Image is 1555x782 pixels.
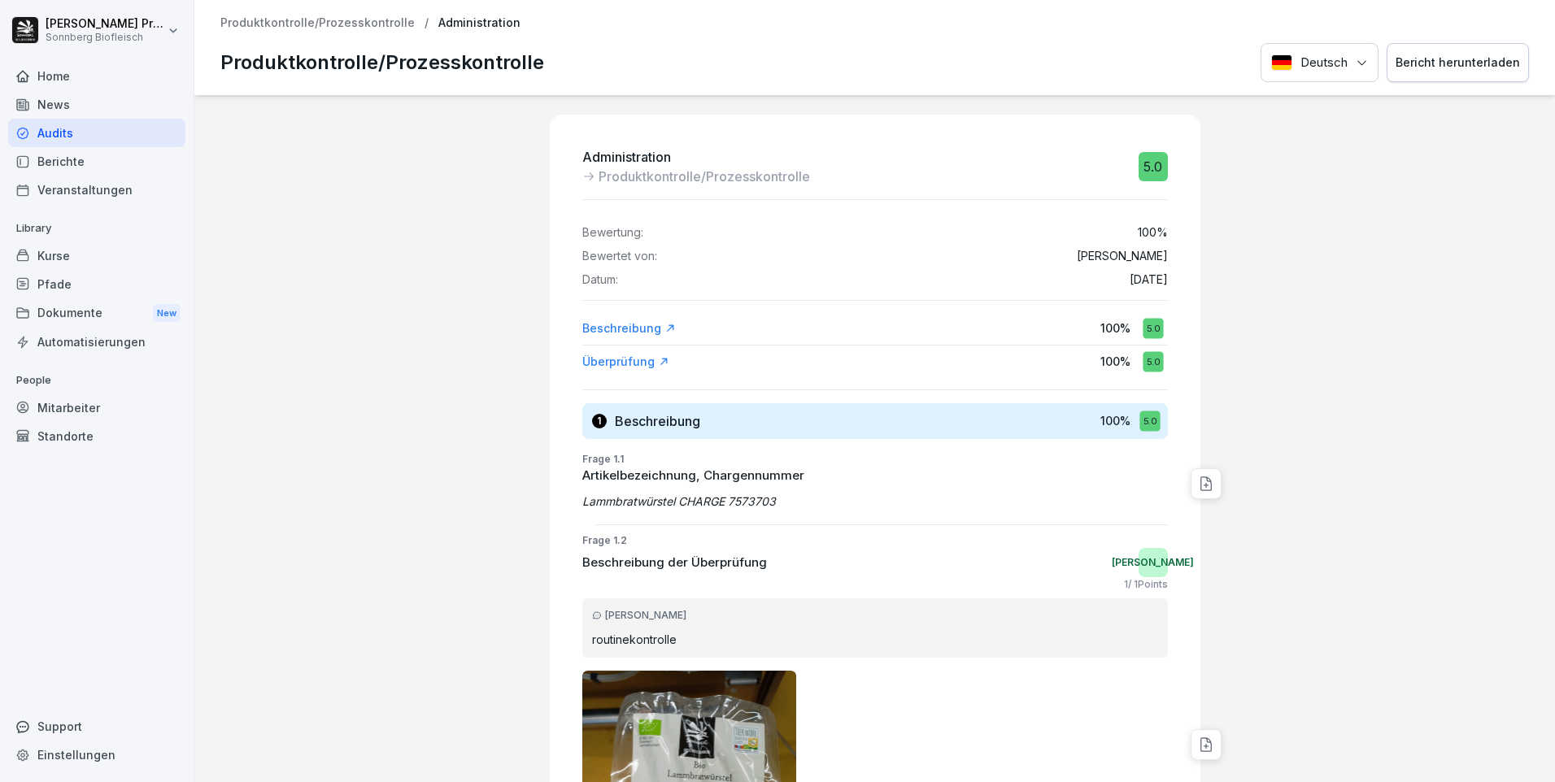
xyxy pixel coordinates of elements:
[582,273,618,287] p: Datum:
[1100,353,1130,370] p: 100 %
[8,422,185,450] a: Standorte
[8,270,185,298] a: Pfade
[592,414,607,428] div: 1
[8,215,185,241] p: Library
[8,90,185,119] a: News
[582,533,1168,548] p: Frage 1.2
[220,16,415,30] a: Produktkontrolle/Prozesskontrolle
[8,393,185,422] a: Mitarbeiter
[582,467,1168,485] p: Artikelbezeichnung, Chargennummer
[1300,54,1348,72] p: Deutsch
[582,226,643,240] p: Bewertung:
[1139,411,1160,431] div: 5.0
[1100,319,1130,337] p: 100 %
[582,554,767,572] p: Beschreibung der Überprüfung
[8,712,185,741] div: Support
[8,328,185,356] a: Automatisierungen
[1077,250,1168,263] p: [PERSON_NAME]
[615,412,700,430] h3: Beschreibung
[1124,577,1168,592] p: 1 / 1 Points
[1138,226,1168,240] p: 100 %
[582,493,1168,510] p: Lammbratwürstel CHARGE 7573703
[599,167,810,186] p: Produktkontrolle/Prozesskontrolle
[8,62,185,90] a: Home
[582,147,810,167] p: Administration
[592,631,1158,648] p: routinekontrolle
[1139,152,1168,181] div: 5.0
[8,147,185,176] a: Berichte
[438,16,521,30] p: Administration
[8,119,185,147] a: Audits
[1100,412,1130,429] p: 100 %
[46,32,164,43] p: Sonnberg Biofleisch
[582,250,657,263] p: Bewertet von:
[1261,43,1379,83] button: Language
[1396,54,1520,72] div: Bericht herunterladen
[8,298,185,328] div: Dokumente
[8,741,185,769] a: Einstellungen
[8,367,185,393] p: People
[1271,54,1292,71] img: Deutsch
[220,48,544,77] p: Produktkontrolle/Prozesskontrolle
[8,241,185,270] a: Kurse
[8,298,185,328] a: DokumenteNew
[582,452,1168,467] p: Frage 1.1
[582,354,669,370] a: Überprüfung
[153,304,181,323] div: New
[1130,273,1168,287] p: [DATE]
[592,608,1158,623] div: [PERSON_NAME]
[425,16,429,30] p: /
[582,320,676,337] a: Beschreibung
[8,176,185,204] a: Veranstaltungen
[1139,548,1168,577] div: [PERSON_NAME]
[1143,318,1163,338] div: 5.0
[1143,351,1163,371] div: 5.0
[1387,43,1529,83] button: Bericht herunterladen
[46,17,164,31] p: [PERSON_NAME] Preßlauer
